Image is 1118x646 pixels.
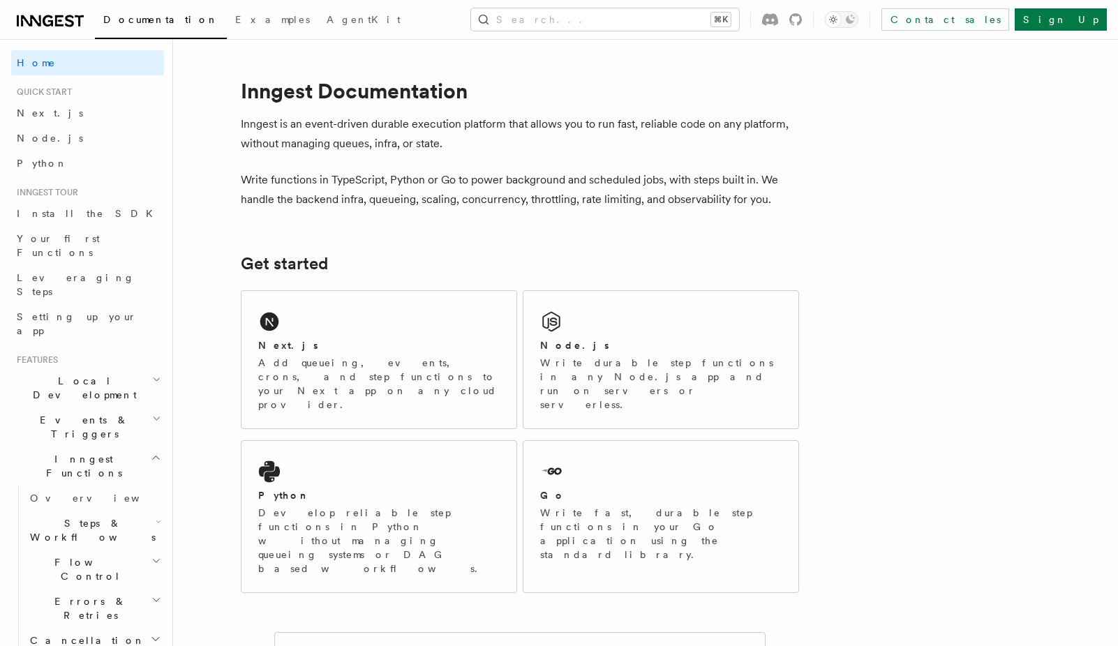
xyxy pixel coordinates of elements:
[523,440,799,593] a: GoWrite fast, durable step functions in your Go application using the standard library.
[241,78,799,103] h1: Inngest Documentation
[241,254,328,273] a: Get started
[11,87,72,98] span: Quick start
[11,354,58,366] span: Features
[24,511,164,550] button: Steps & Workflows
[11,304,164,343] a: Setting up your app
[17,133,83,144] span: Node.js
[24,516,156,544] span: Steps & Workflows
[327,14,401,25] span: AgentKit
[318,4,409,38] a: AgentKit
[24,550,164,589] button: Flow Control
[17,56,56,70] span: Home
[227,4,318,38] a: Examples
[24,486,164,511] a: Overview
[103,14,218,25] span: Documentation
[11,452,151,480] span: Inngest Functions
[11,126,164,151] a: Node.js
[540,338,609,352] h2: Node.js
[11,201,164,226] a: Install the SDK
[825,11,858,28] button: Toggle dark mode
[241,170,799,209] p: Write functions in TypeScript, Python or Go to power background and scheduled jobs, with steps bu...
[241,290,517,429] a: Next.jsAdd queueing, events, crons, and step functions to your Next app on any cloud provider.
[17,233,100,258] span: Your first Functions
[11,368,164,407] button: Local Development
[711,13,731,27] kbd: ⌘K
[24,555,151,583] span: Flow Control
[17,272,135,297] span: Leveraging Steps
[17,158,68,169] span: Python
[540,356,782,412] p: Write durable step functions in any Node.js app and run on servers or serverless.
[24,594,151,622] span: Errors & Retries
[11,407,164,446] button: Events & Triggers
[17,107,83,119] span: Next.js
[258,506,500,576] p: Develop reliable step functions in Python without managing queueing systems or DAG based workflows.
[17,311,137,336] span: Setting up your app
[235,14,310,25] span: Examples
[241,114,799,153] p: Inngest is an event-driven durable execution platform that allows you to run fast, reliable code ...
[95,4,227,39] a: Documentation
[540,488,565,502] h2: Go
[241,440,517,593] a: PythonDevelop reliable step functions in Python without managing queueing systems or DAG based wo...
[11,187,78,198] span: Inngest tour
[1015,8,1107,31] a: Sign Up
[471,8,739,31] button: Search...⌘K
[11,413,152,441] span: Events & Triggers
[24,589,164,628] button: Errors & Retries
[258,488,310,502] h2: Python
[540,506,782,562] p: Write fast, durable step functions in your Go application using the standard library.
[11,100,164,126] a: Next.js
[258,356,500,412] p: Add queueing, events, crons, and step functions to your Next app on any cloud provider.
[523,290,799,429] a: Node.jsWrite durable step functions in any Node.js app and run on servers or serverless.
[881,8,1009,31] a: Contact sales
[11,446,164,486] button: Inngest Functions
[11,226,164,265] a: Your first Functions
[17,208,161,219] span: Install the SDK
[11,50,164,75] a: Home
[11,151,164,176] a: Python
[11,265,164,304] a: Leveraging Steps
[258,338,318,352] h2: Next.js
[11,374,152,402] span: Local Development
[30,493,174,504] span: Overview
